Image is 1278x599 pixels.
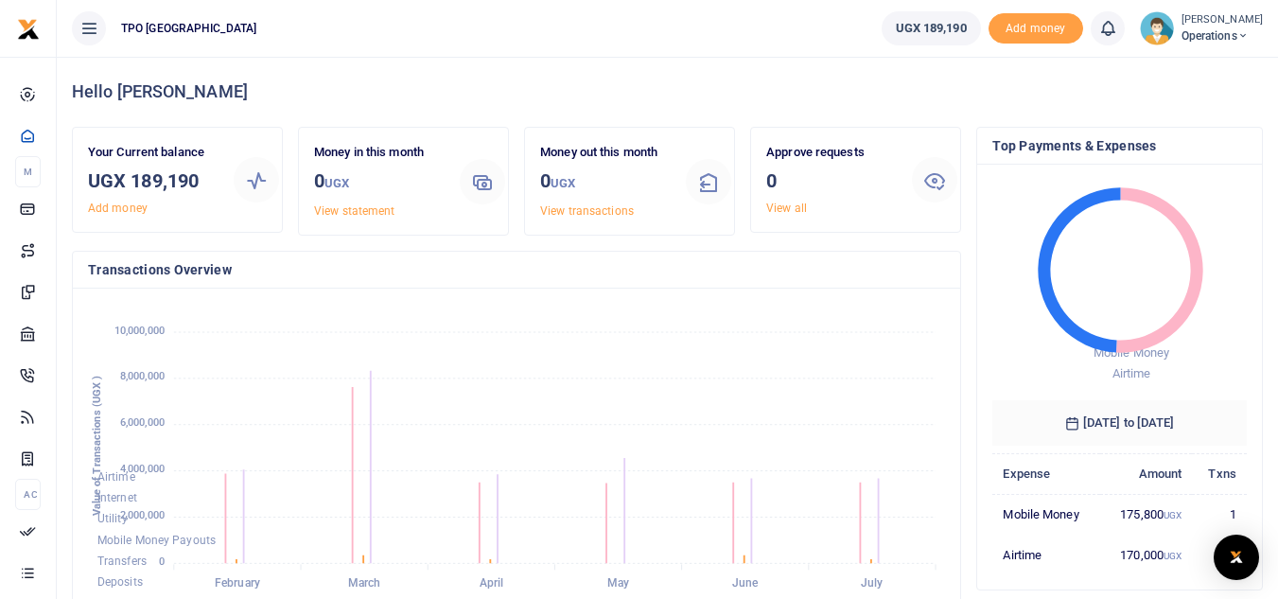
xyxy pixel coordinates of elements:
[88,167,219,195] h3: UGX 189,190
[348,577,381,590] tspan: March
[88,259,945,280] h4: Transactions Overview
[314,167,445,198] h3: 0
[540,204,634,218] a: View transactions
[1164,551,1182,561] small: UGX
[1100,453,1192,494] th: Amount
[874,11,989,45] li: Wallet ballance
[992,453,1100,494] th: Expense
[766,167,897,195] h3: 0
[1192,494,1247,535] td: 1
[97,513,128,526] span: Utility
[989,13,1083,44] span: Add money
[992,135,1247,156] h4: Top Payments & Expenses
[97,491,137,504] span: Internet
[15,479,41,510] li: Ac
[1182,27,1263,44] span: Operations
[120,463,165,475] tspan: 4,000,000
[1182,12,1263,28] small: [PERSON_NAME]
[17,18,40,41] img: logo-small
[72,81,1263,102] h4: Hello [PERSON_NAME]
[766,202,807,215] a: View all
[1100,494,1192,535] td: 175,800
[992,494,1100,535] td: Mobile Money
[215,577,260,590] tspan: February
[1140,11,1263,45] a: profile-user [PERSON_NAME] Operations
[1192,535,1247,574] td: 2
[314,204,394,218] a: View statement
[97,555,147,568] span: Transfers
[1112,366,1151,380] span: Airtime
[540,143,671,163] p: Money out this month
[324,176,349,190] small: UGX
[97,576,143,590] span: Deposits
[97,534,216,547] span: Mobile Money Payouts
[992,535,1100,574] td: Airtime
[17,21,40,35] a: logo-small logo-large logo-large
[551,176,575,190] small: UGX
[120,509,165,521] tspan: 2,000,000
[120,371,165,383] tspan: 8,000,000
[314,143,445,163] p: Money in this month
[120,417,165,430] tspan: 6,000,000
[1140,11,1174,45] img: profile-user
[114,20,264,37] span: TPO [GEOGRAPHIC_DATA]
[1100,535,1192,574] td: 170,000
[989,13,1083,44] li: Toup your wallet
[992,400,1247,446] h6: [DATE] to [DATE]
[88,202,148,215] a: Add money
[861,577,883,590] tspan: July
[896,19,967,38] span: UGX 189,190
[1094,345,1169,360] span: Mobile Money
[159,555,165,568] tspan: 0
[989,20,1083,34] a: Add money
[1164,510,1182,520] small: UGX
[766,143,897,163] p: Approve requests
[97,470,135,484] span: Airtime
[15,156,41,187] li: M
[882,11,981,45] a: UGX 189,190
[88,143,219,163] p: Your Current balance
[540,167,671,198] h3: 0
[1214,535,1259,580] div: Open Intercom Messenger
[114,325,165,337] tspan: 10,000,000
[91,376,103,517] text: Value of Transactions (UGX )
[1192,453,1247,494] th: Txns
